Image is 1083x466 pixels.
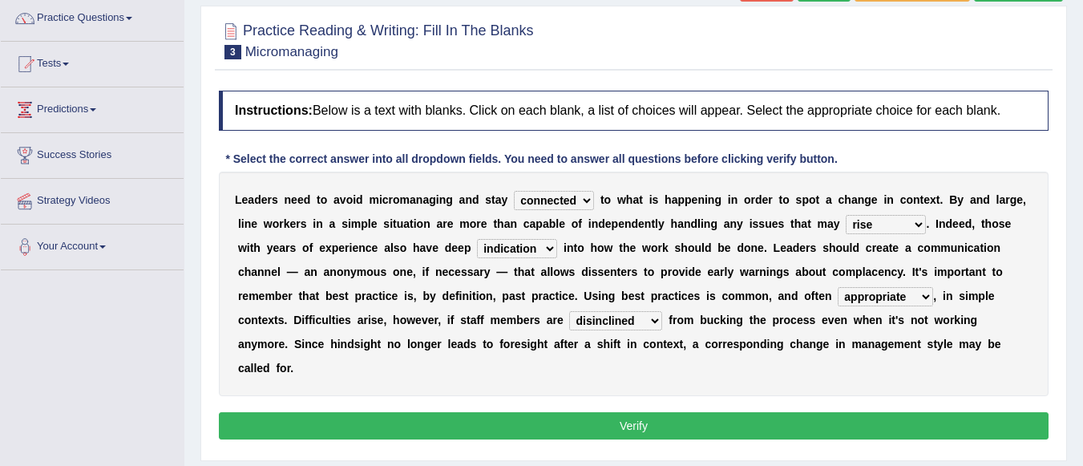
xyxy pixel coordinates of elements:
[642,241,651,254] b: w
[285,193,292,206] b: n
[793,241,800,254] b: d
[366,241,372,254] b: c
[730,217,737,230] b: n
[394,241,400,254] b: s
[782,193,790,206] b: o
[701,217,704,230] b: i
[523,217,530,230] b: c
[296,217,300,230] b: r
[753,217,759,230] b: s
[632,193,639,206] b: a
[843,241,850,254] b: u
[809,193,816,206] b: o
[923,241,931,254] b: o
[762,193,769,206] b: e
[559,217,565,230] b: e
[1005,193,1009,206] b: r
[751,193,755,206] b: r
[410,217,414,230] b: t
[329,217,336,230] b: a
[313,217,316,230] b: i
[383,217,390,230] b: s
[710,217,717,230] b: g
[658,241,662,254] b: r
[413,241,420,254] b: h
[1,42,184,82] a: Tests
[999,193,1005,206] b: a
[737,217,743,230] b: y
[737,241,744,254] b: d
[708,193,715,206] b: n
[883,193,887,206] b: i
[556,217,559,230] b: l
[624,217,632,230] b: n
[390,217,393,230] b: i
[264,217,273,230] b: w
[630,241,636,254] b: e
[597,241,604,254] b: o
[992,217,999,230] b: o
[697,193,705,206] b: n
[981,217,985,230] b: t
[751,241,758,254] b: n
[844,193,851,206] b: h
[906,193,913,206] b: o
[436,193,439,206] b: i
[688,241,695,254] b: o
[279,241,285,254] b: a
[774,241,781,254] b: L
[403,217,410,230] b: a
[850,241,853,254] b: l
[340,193,346,206] b: v
[416,193,423,206] b: n
[219,19,534,59] h2: Practice Reading & Writing: Fill In The Blanks
[493,217,497,230] b: t
[600,193,604,206] b: t
[1016,193,1023,206] b: e
[1,225,184,265] a: Your Account
[572,217,579,230] b: o
[273,217,280,230] b: o
[592,217,599,230] b: n
[384,241,390,254] b: a
[892,241,899,254] b: e
[393,193,400,206] b: o
[238,241,247,254] b: w
[345,241,349,254] b: r
[999,217,1005,230] b: s
[920,193,924,206] b: t
[309,241,313,254] b: f
[876,241,883,254] b: e
[423,217,430,230] b: n
[238,217,241,230] b: l
[853,241,860,254] b: d
[816,193,820,206] b: t
[250,241,254,254] b: t
[866,241,872,254] b: c
[626,193,633,206] b: h
[268,193,272,206] b: r
[758,217,765,230] b: s
[930,193,936,206] b: x
[439,193,447,206] b: n
[485,193,491,206] b: s
[724,217,730,230] b: a
[779,193,783,206] b: t
[549,217,556,230] b: b
[321,193,328,206] b: o
[604,241,613,254] b: w
[464,241,471,254] b: p
[794,217,802,230] b: h
[219,91,1049,131] h4: Below is a text with blanks. Click on each blank, a list of choices will appear. Select the appro...
[481,217,487,230] b: e
[273,241,279,254] b: e
[1,87,184,128] a: Predictions
[655,217,658,230] b: l
[829,241,836,254] b: h
[414,217,417,230] b: i
[219,151,844,168] div: * Select the correct answer into all dropdown fields. You need to answer all questions before cli...
[964,241,968,254] b: i
[827,217,834,230] b: a
[858,193,865,206] b: n
[346,193,354,206] b: o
